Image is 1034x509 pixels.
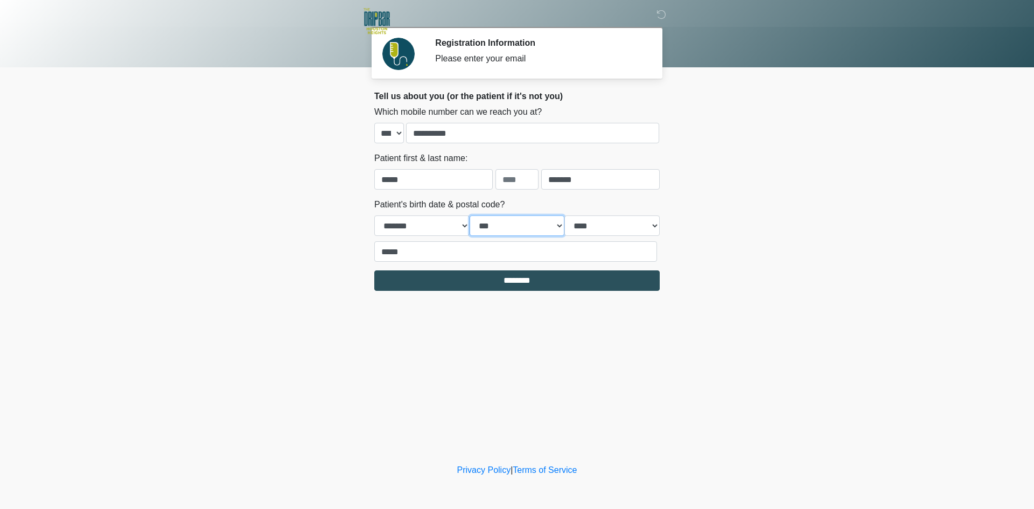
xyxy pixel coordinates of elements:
h2: Registration Information [435,38,644,48]
label: Which mobile number can we reach you at? [374,106,542,118]
a: Privacy Policy [457,465,511,475]
a: | [511,465,513,475]
img: The DRIPBaR - Houston Heights Logo [364,8,390,34]
h2: Tell us about you (or the patient if it's not you) [374,91,660,101]
div: Please enter your email [435,52,644,65]
a: Terms of Service [513,465,577,475]
label: Patient first & last name: [374,152,467,165]
img: Agent Avatar [382,38,415,70]
label: Patient's birth date & postal code? [374,198,505,211]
